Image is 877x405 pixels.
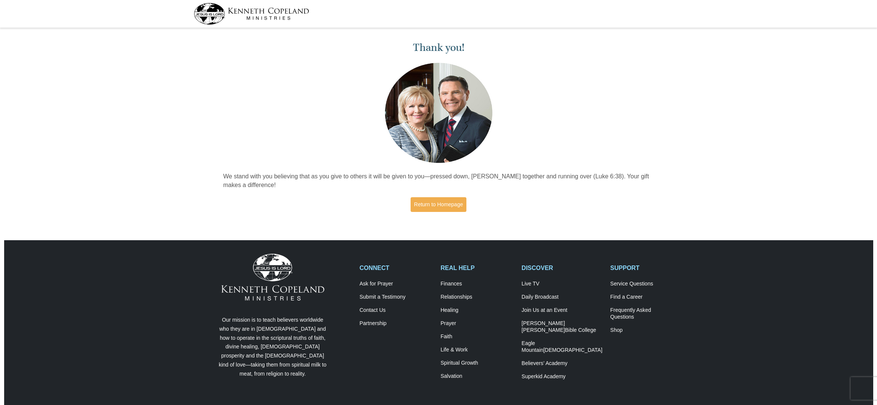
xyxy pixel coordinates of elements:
[360,281,433,287] a: Ask for Prayer
[610,327,684,334] a: Shop
[223,41,654,54] h1: Thank you!
[217,316,328,379] p: Our mission is to teach believers worldwide who they are in [DEMOGRAPHIC_DATA] and how to operate...
[521,281,602,287] a: Live TV
[440,360,514,367] a: Spiritual Growth
[610,294,684,301] a: Find a Career
[610,307,684,321] a: Frequently AskedQuestions
[521,340,602,354] a: Eagle Mountain[DEMOGRAPHIC_DATA]
[221,254,324,301] img: Kenneth Copeland Ministries
[194,3,309,25] img: kcm-header-logo.svg
[521,307,602,314] a: Join Us at an Event
[223,172,654,190] p: We stand with you believing that as you give to others it will be given to you—pressed down, [PER...
[543,347,603,353] span: [DEMOGRAPHIC_DATA]
[440,281,514,287] a: Finances
[440,320,514,327] a: Prayer
[521,294,602,301] a: Daily Broadcast
[383,61,494,165] img: Kenneth and Gloria
[440,264,514,272] h2: REAL HELP
[440,347,514,353] a: Life & Work
[610,264,684,272] h2: SUPPORT
[360,320,433,327] a: Partnership
[440,373,514,380] a: Salvation
[521,360,602,367] a: Believers’ Academy
[610,281,684,287] a: Service Questions
[440,294,514,301] a: Relationships
[360,294,433,301] a: Submit a Testimony
[440,307,514,314] a: Healing
[440,333,514,340] a: Faith
[521,264,602,272] h2: DISCOVER
[565,327,596,333] span: Bible College
[411,197,466,212] a: Return to Homepage
[521,320,602,334] a: [PERSON_NAME] [PERSON_NAME]Bible College
[360,307,433,314] a: Contact Us
[521,373,602,380] a: Superkid Academy
[360,264,433,272] h2: CONNECT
